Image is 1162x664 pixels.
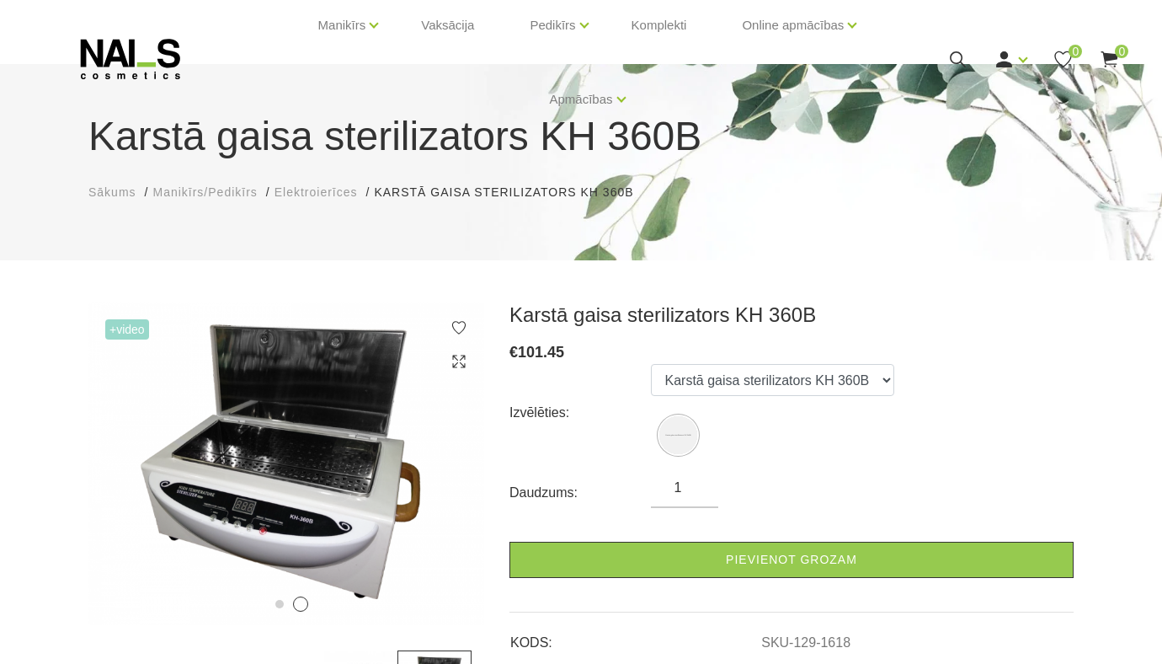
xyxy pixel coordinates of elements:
[509,542,1074,578] a: Pievienot grozam
[275,600,284,608] button: 1 of 2
[659,416,697,454] img: Karstā gaisa sterilizators KH 360B
[152,184,257,201] a: Manikīrs/Pedikīrs
[293,597,308,612] button: 2 of 2
[374,184,650,201] li: Karstā gaisa sterilizators KH 360B
[105,319,149,340] span: +Video
[88,184,136,201] a: Sākums
[152,185,257,199] span: Manikīrs/Pedikīrs
[549,66,612,133] a: Apmācības
[509,344,518,361] span: €
[509,399,651,426] div: Izvēlēties:
[275,184,358,201] a: Elektroierīces
[88,185,136,199] span: Sākums
[275,185,358,199] span: Elektroierīces
[1099,49,1120,70] a: 0
[509,303,1074,328] h3: Karstā gaisa sterilizators KH 360B
[1115,45,1128,58] span: 0
[509,621,760,653] td: KODS:
[1069,45,1082,58] span: 0
[1053,49,1074,70] a: 0
[761,635,850,651] a: SKU-129-1618
[509,479,651,506] div: Daudzums:
[88,303,484,625] img: ...
[518,344,564,361] span: 101.45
